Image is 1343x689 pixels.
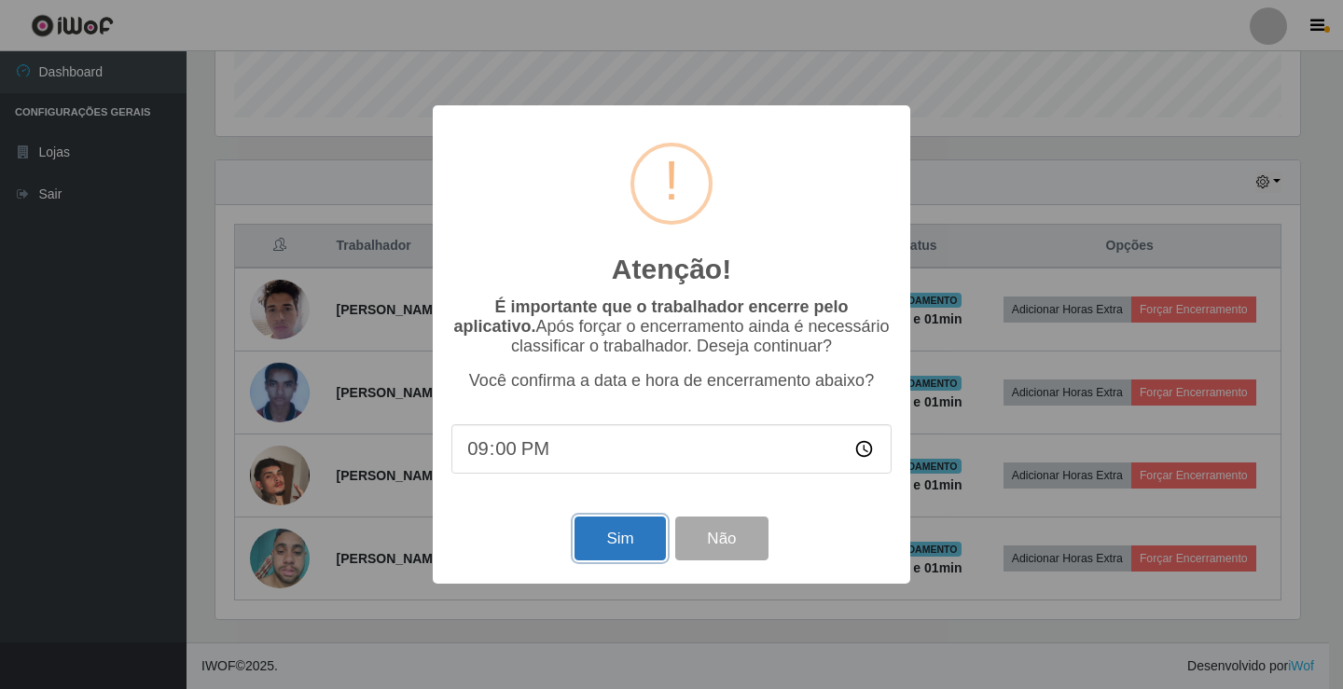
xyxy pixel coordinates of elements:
b: É importante que o trabalhador encerre pelo aplicativo. [453,297,848,336]
button: Sim [575,517,665,560]
p: Você confirma a data e hora de encerramento abaixo? [451,371,892,391]
button: Não [675,517,768,560]
h2: Atenção! [612,253,731,286]
p: Após forçar o encerramento ainda é necessário classificar o trabalhador. Deseja continuar? [451,297,892,356]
